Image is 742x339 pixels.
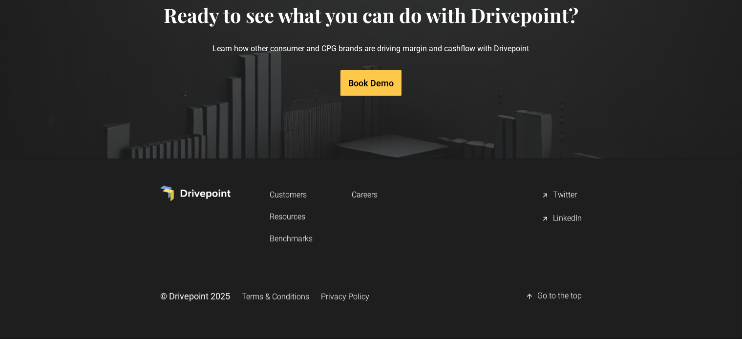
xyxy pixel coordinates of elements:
[242,288,309,306] a: Terms & Conditions
[270,208,313,226] a: Resources
[164,3,578,27] h4: Ready to see what you can do with Drivepoint?
[541,186,582,205] a: Twitter
[160,290,230,302] div: © Drivepoint 2025
[321,288,369,306] a: Privacy Policy
[537,291,582,302] div: Go to the top
[164,27,578,70] p: Learn how other consumer and CPG brands are driving margin and cashflow with Drivepoint
[553,190,577,201] div: Twitter
[352,186,378,204] a: Careers
[270,186,313,204] a: Customers
[340,70,402,96] a: Book Demo
[541,209,582,229] a: LinkedIn
[526,287,582,306] a: Go to the top
[270,230,313,248] a: Benchmarks
[553,213,582,225] div: LinkedIn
